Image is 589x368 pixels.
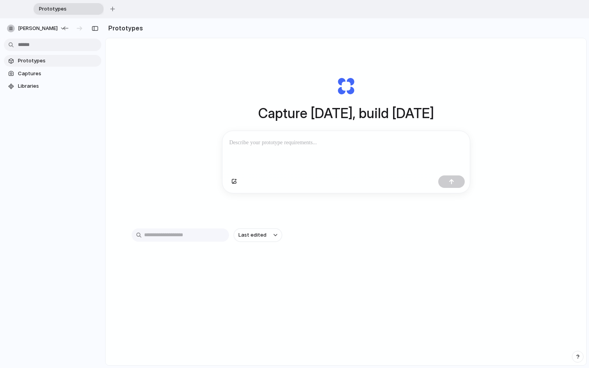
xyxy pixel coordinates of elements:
[234,228,282,242] button: Last edited
[4,22,70,35] button: [PERSON_NAME]
[238,231,266,239] span: Last edited
[18,25,58,32] span: [PERSON_NAME]
[18,82,98,90] span: Libraries
[34,3,104,15] div: Prototypes
[18,70,98,78] span: Captures
[18,57,98,65] span: Prototypes
[4,68,101,80] a: Captures
[36,5,91,13] span: Prototypes
[105,23,143,33] h2: Prototypes
[4,80,101,92] a: Libraries
[258,103,434,124] h1: Capture [DATE], build [DATE]
[4,55,101,67] a: Prototypes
